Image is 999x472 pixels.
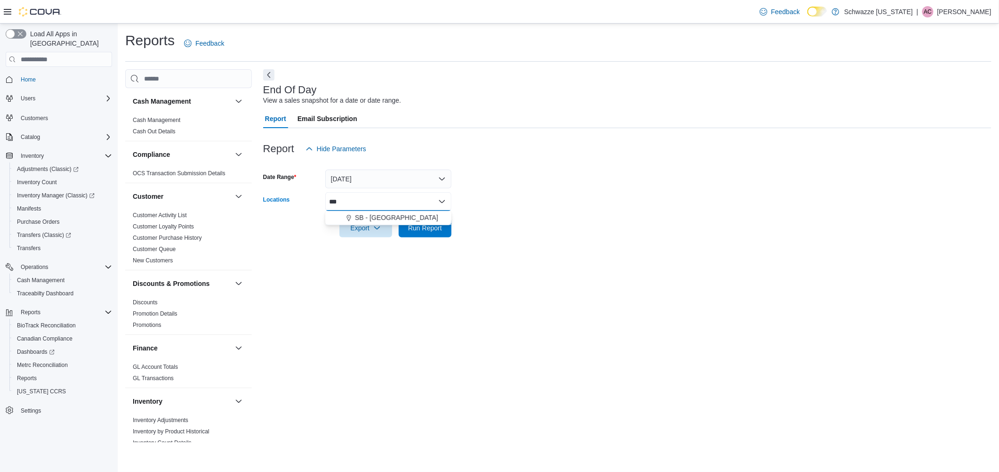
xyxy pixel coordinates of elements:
[133,428,209,435] a: Inventory by Product Historical
[133,375,174,382] a: GL Transactions
[17,150,48,162] button: Inventory
[125,168,252,183] div: Compliance
[2,260,116,274] button: Operations
[17,73,112,85] span: Home
[17,150,112,162] span: Inventory
[13,216,112,228] span: Purchase Orders
[13,203,112,214] span: Manifests
[844,6,913,17] p: Schwazze [US_STATE]
[9,202,116,215] button: Manifests
[17,179,57,186] span: Inventory Count
[9,319,116,332] button: BioTrack Reconciliation
[298,109,357,128] span: Email Subscription
[13,386,112,397] span: Washington CCRS
[133,192,231,201] button: Customer
[125,297,252,334] div: Discounts & Promotions
[17,405,112,416] span: Settings
[13,216,64,228] a: Purchase Orders
[9,176,116,189] button: Inventory Count
[26,29,112,48] span: Load All Apps in [GEOGRAPHIC_DATA]
[21,133,40,141] span: Catalog
[13,288,112,299] span: Traceabilty Dashboard
[2,73,116,86] button: Home
[922,6,934,17] div: Arthur Clement
[233,278,244,289] button: Discounts & Promotions
[13,229,112,241] span: Transfers (Classic)
[13,320,80,331] a: BioTrack Reconciliation
[807,16,808,17] span: Dark Mode
[9,372,116,385] button: Reports
[125,114,252,141] div: Cash Management
[13,275,112,286] span: Cash Management
[133,192,163,201] h3: Customer
[9,332,116,345] button: Canadian Compliance
[125,361,252,388] div: Finance
[355,213,438,222] span: SB - [GEOGRAPHIC_DATA]
[317,144,366,154] span: Hide Parameters
[13,359,72,371] a: Metrc Reconciliation
[345,219,387,237] span: Export
[133,150,170,159] h3: Compliance
[133,97,191,106] h3: Cash Management
[9,358,116,372] button: Metrc Reconciliation
[133,364,178,370] a: GL Account Totals
[17,165,79,173] span: Adjustments (Classic)
[133,234,202,242] span: Customer Purchase History
[233,342,244,354] button: Finance
[233,396,244,407] button: Inventory
[133,170,226,177] span: OCS Transaction Submission Details
[917,6,918,17] p: |
[133,128,176,135] span: Cash Out Details
[133,299,158,306] a: Discounts
[438,198,446,205] button: Close list of options
[133,279,209,288] h3: Discounts & Promotions
[325,211,451,225] div: Choose from the following options
[17,374,37,382] span: Reports
[13,320,112,331] span: BioTrack Reconciliation
[13,190,98,201] a: Inventory Manager (Classic)
[17,205,41,212] span: Manifests
[339,219,392,237] button: Export
[17,277,64,284] span: Cash Management
[408,223,442,233] span: Run Report
[13,346,58,358] a: Dashboards
[133,212,187,219] a: Customer Activity List
[17,307,44,318] button: Reports
[263,143,294,155] h3: Report
[21,76,36,83] span: Home
[133,417,188,423] a: Inventory Adjustments
[17,405,45,416] a: Settings
[302,139,370,158] button: Hide Parameters
[263,96,401,106] div: View a sales snapshot for a date or date range.
[9,228,116,242] a: Transfers (Classic)
[263,196,290,203] label: Locations
[17,348,55,356] span: Dashboards
[17,113,52,124] a: Customers
[13,177,61,188] a: Inventory Count
[133,439,192,447] span: Inventory Count Details
[21,407,41,415] span: Settings
[13,373,112,384] span: Reports
[13,243,44,254] a: Transfers
[13,288,77,299] a: Traceabilty Dashboard
[17,93,112,104] span: Users
[263,69,274,81] button: Next
[17,290,73,297] span: Traceabilty Dashboard
[9,287,116,300] button: Traceabilty Dashboard
[17,361,68,369] span: Metrc Reconciliation
[133,223,194,230] a: Customer Loyalty Points
[399,219,451,237] button: Run Report
[133,212,187,219] span: Customer Activity List
[133,374,174,382] span: GL Transactions
[9,189,116,202] a: Inventory Manager (Classic)
[133,343,231,353] button: Finance
[133,245,176,253] span: Customer Queue
[233,191,244,202] button: Customer
[133,322,161,328] a: Promotions
[133,397,231,406] button: Inventory
[13,333,76,344] a: Canadian Compliance
[133,397,162,406] h3: Inventory
[133,416,188,424] span: Inventory Adjustments
[807,7,827,16] input: Dark Mode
